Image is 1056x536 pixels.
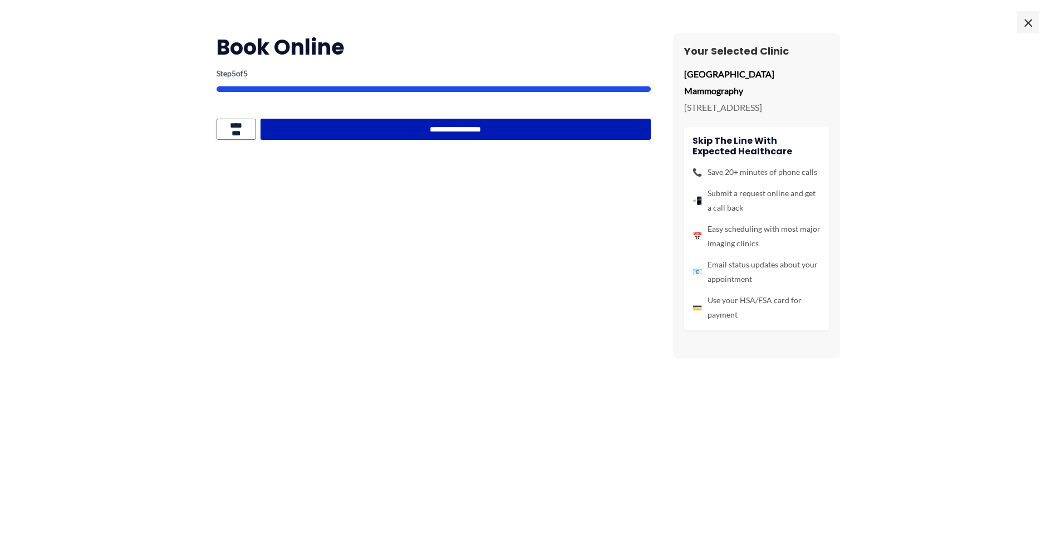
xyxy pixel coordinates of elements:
[692,135,821,157] h4: Skip the line with Expected Healthcare
[692,193,702,208] span: 📲
[232,69,236,78] span: 5
[692,165,821,179] li: Save 20+ minutes of phone calls
[684,66,829,99] p: [GEOGRAPHIC_DATA] Mammography
[692,165,702,179] span: 📞
[217,33,651,61] h2: Book Online
[684,45,829,57] h3: Your Selected Clinic
[684,99,829,116] p: [STREET_ADDRESS]
[243,69,248,78] span: 5
[692,186,821,215] li: Submit a request online and get a call back
[1017,11,1039,33] span: ×
[692,229,702,243] span: 📅
[692,257,821,286] li: Email status updates about your appointment
[692,300,702,315] span: 💳
[692,222,821,251] li: Easy scheduling with most major imaging clinics
[217,70,651,77] p: Step of
[692,265,702,279] span: 📧
[692,293,821,322] li: Use your HSA/FSA card for payment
